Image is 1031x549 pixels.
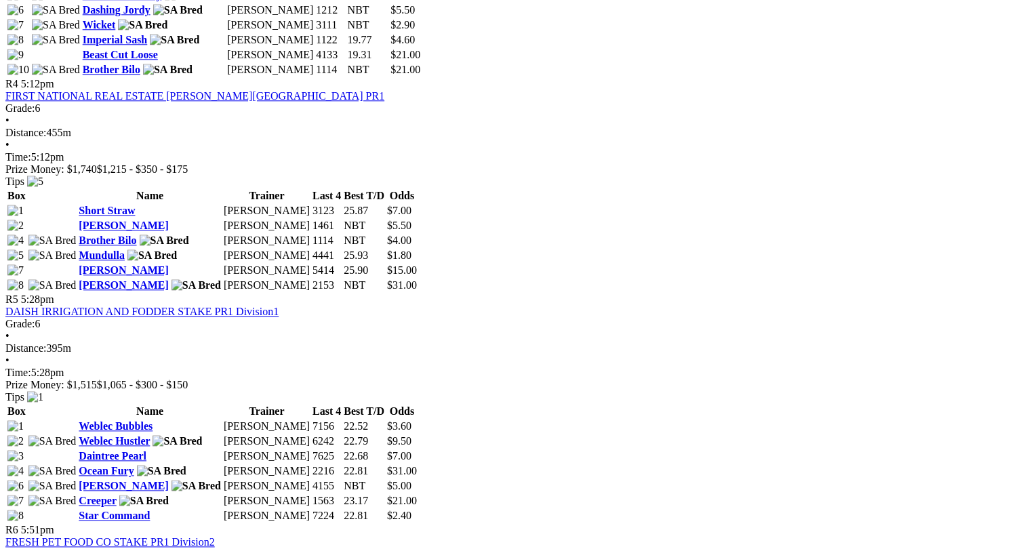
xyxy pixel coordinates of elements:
[343,464,385,478] td: 22.81
[312,204,342,218] td: 3123
[97,379,188,390] span: $1,065 - $300 - $150
[5,367,31,378] span: Time:
[5,391,24,403] span: Tips
[21,524,54,535] span: 5:51pm
[21,293,54,305] span: 5:28pm
[7,249,24,262] img: 5
[32,4,80,16] img: SA Bred
[347,48,389,62] td: 19.31
[312,279,342,292] td: 2153
[387,480,411,491] span: $5.00
[5,342,46,354] span: Distance:
[343,420,385,433] td: 22.52
[79,480,168,491] a: [PERSON_NAME]
[343,449,385,463] td: 22.68
[78,189,222,203] th: Name
[7,465,24,477] img: 4
[312,509,342,523] td: 7224
[223,479,310,493] td: [PERSON_NAME]
[347,18,389,32] td: NBT
[5,354,9,366] span: •
[223,434,310,448] td: [PERSON_NAME]
[5,102,1026,115] div: 6
[5,127,1026,139] div: 455m
[28,249,77,262] img: SA Bred
[390,49,420,60] span: $21.00
[223,249,310,262] td: [PERSON_NAME]
[5,330,9,342] span: •
[312,464,342,478] td: 2216
[7,279,24,291] img: 8
[315,33,345,47] td: 1122
[79,220,168,231] a: [PERSON_NAME]
[7,34,24,46] img: 8
[343,249,385,262] td: 25.93
[387,435,411,447] span: $9.50
[343,494,385,508] td: 23.17
[28,435,77,447] img: SA Bred
[83,34,148,45] a: Imperial Sash
[171,279,221,291] img: SA Bred
[347,3,389,17] td: NBT
[343,264,385,277] td: 25.90
[32,19,80,31] img: SA Bred
[343,204,385,218] td: 25.87
[387,249,411,261] span: $1.80
[171,480,221,492] img: SA Bred
[28,279,77,291] img: SA Bred
[223,420,310,433] td: [PERSON_NAME]
[127,249,177,262] img: SA Bred
[312,449,342,463] td: 7625
[226,18,314,32] td: [PERSON_NAME]
[387,495,417,506] span: $21.00
[32,64,80,76] img: SA Bred
[5,318,35,329] span: Grade:
[387,205,411,216] span: $7.00
[5,342,1026,354] div: 395m
[387,264,417,276] span: $15.00
[78,405,222,418] th: Name
[79,465,134,476] a: Ocean Fury
[5,367,1026,379] div: 5:28pm
[79,450,146,462] a: Daintree Pearl
[312,264,342,277] td: 5414
[315,3,345,17] td: 1212
[315,48,345,62] td: 4133
[226,48,314,62] td: [PERSON_NAME]
[343,479,385,493] td: NBT
[5,524,18,535] span: R6
[5,176,24,187] span: Tips
[390,34,415,45] span: $4.60
[28,235,77,247] img: SA Bred
[79,249,125,261] a: Mundulla
[312,189,342,203] th: Last 4
[386,405,418,418] th: Odds
[7,49,24,61] img: 9
[386,189,418,203] th: Odds
[226,33,314,47] td: [PERSON_NAME]
[223,509,310,523] td: [PERSON_NAME]
[79,510,150,521] a: Star Command
[387,510,411,521] span: $2.40
[387,450,411,462] span: $7.00
[223,494,310,508] td: [PERSON_NAME]
[79,205,135,216] a: Short Straw
[79,279,168,291] a: [PERSON_NAME]
[387,220,411,231] span: $5.50
[5,163,1026,176] div: Prize Money: $1,740
[7,19,24,31] img: 7
[150,34,199,46] img: SA Bred
[390,64,420,75] span: $21.00
[83,49,158,60] a: Beast Cut Loose
[390,4,415,16] span: $5.50
[223,189,310,203] th: Trainer
[5,78,18,89] span: R4
[223,449,310,463] td: [PERSON_NAME]
[390,19,415,30] span: $2.90
[315,63,345,77] td: 1114
[343,279,385,292] td: NBT
[312,234,342,247] td: 1114
[83,4,150,16] a: Dashing Jordy
[7,4,24,16] img: 6
[312,479,342,493] td: 4155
